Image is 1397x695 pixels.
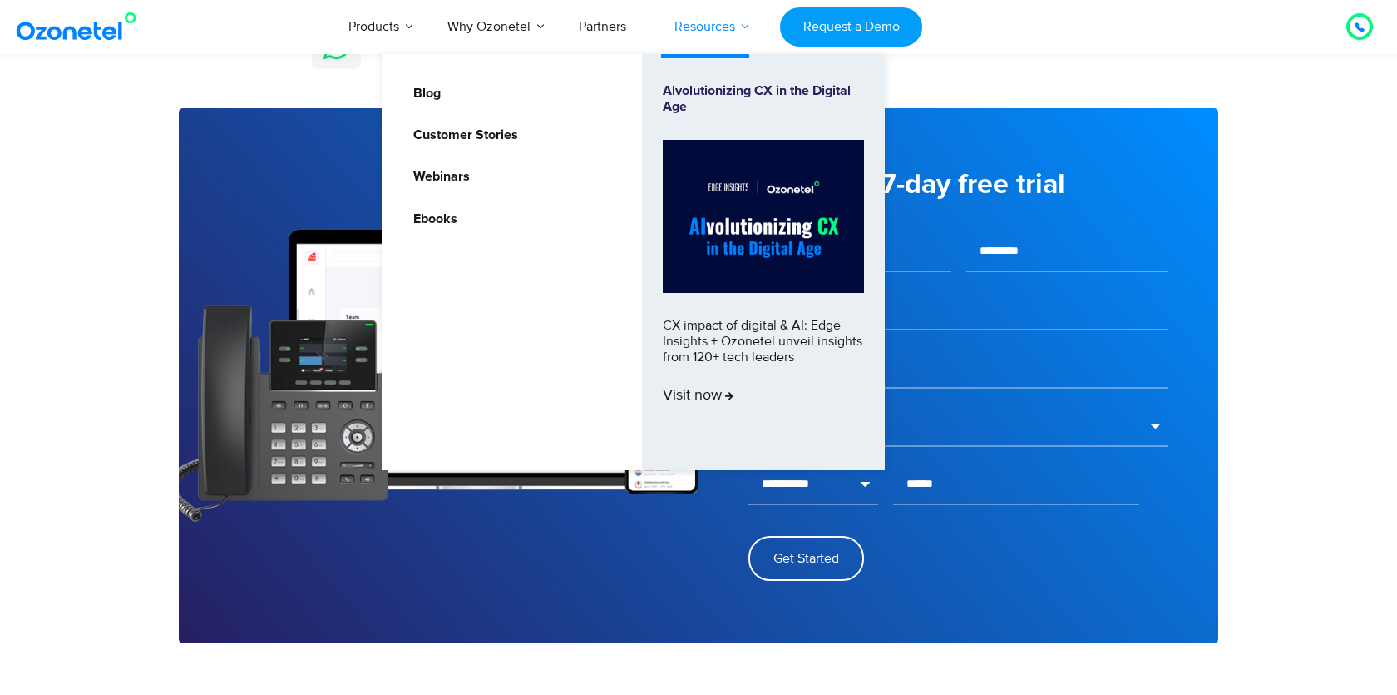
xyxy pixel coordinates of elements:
span: Visit now [663,387,733,405]
a: Request a Demo [780,7,922,47]
span: Get Started [773,552,839,565]
a: Ebooks [402,209,460,230]
a: Blog [402,83,443,104]
img: Alvolutionizing.jpg [663,140,864,293]
a: Webinars [402,166,472,187]
button: Get Started [748,536,864,581]
a: Alvolutionizing CX in the Digital AgeCX impact of digital & AI: Edge Insights + Ozonetel unveil i... [663,83,864,441]
h5: Start your 7-day free trial [748,171,1168,199]
a: Customer Stories [402,125,521,146]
